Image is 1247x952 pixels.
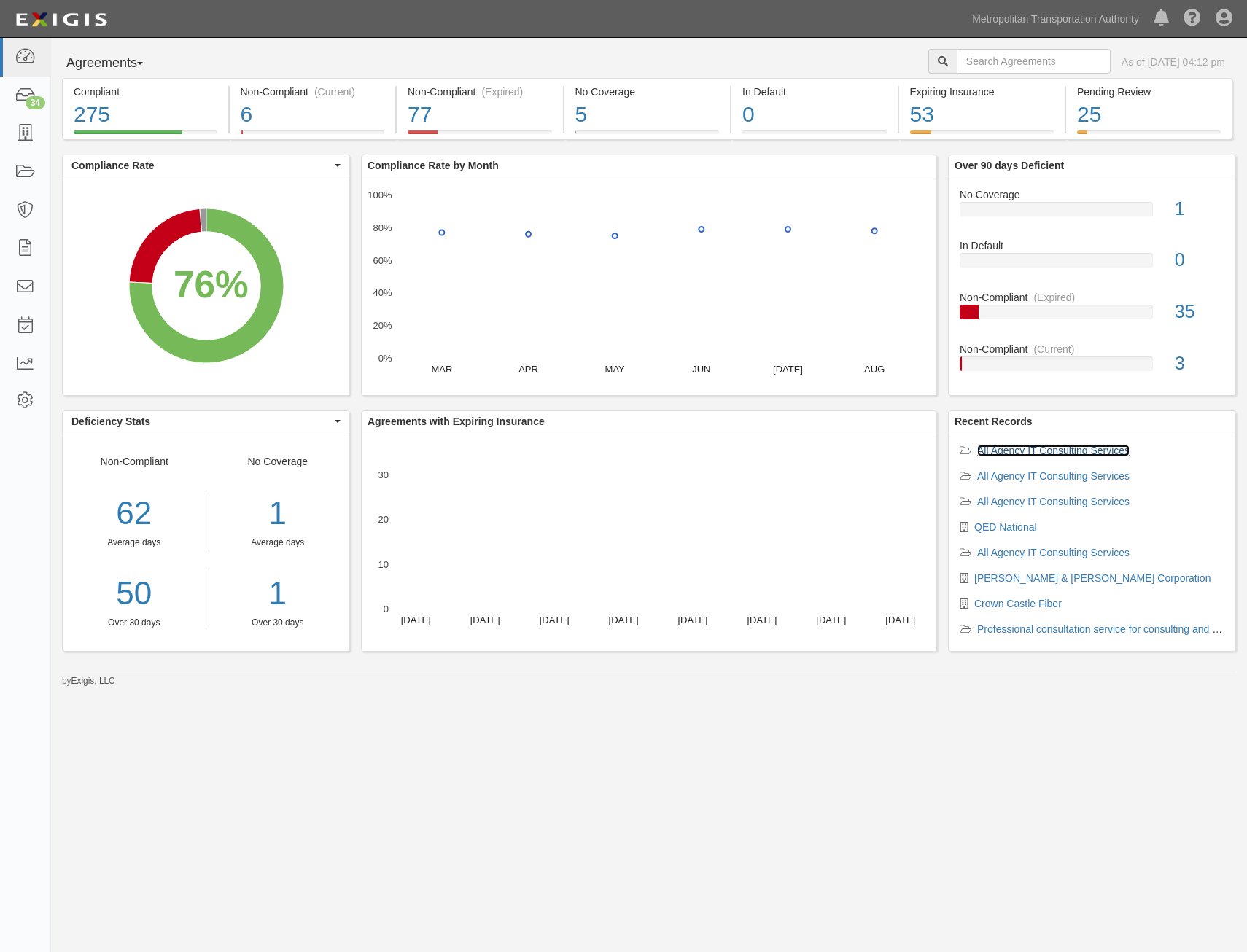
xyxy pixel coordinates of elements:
[241,99,385,130] div: 6
[974,598,1062,609] a: Crown Castle Fiber
[408,85,552,99] div: Non-Compliant (Expired)
[1164,351,1235,377] div: 3
[384,604,389,614] text: 0
[1164,247,1235,273] div: 0
[397,130,563,142] a: Non-Compliant(Expired)77
[742,99,887,130] div: 0
[63,491,206,537] div: 62
[960,187,1224,239] a: No Coverage1
[74,99,217,130] div: 275
[977,470,1130,482] a: All Agency IT Consulting Services
[1164,299,1235,325] div: 35
[63,155,349,176] button: Compliance Rate
[217,571,339,617] a: 1
[955,415,1033,427] b: Recent Records
[1077,85,1221,99] div: Pending Review
[71,676,115,686] a: Exigis, LLC
[431,364,452,375] text: MAR
[373,254,392,265] text: 60%
[731,130,898,142] a: In Default0
[378,558,389,569] text: 10
[949,187,1235,202] div: No Coverage
[378,514,389,525] text: 20
[575,99,720,130] div: 5
[910,85,1054,99] div: Expiring Insurance
[11,7,112,33] img: logo-5460c22ac91f19d4615b14bd174203de0afe785f0fc80cf4dbbc73dc1793850b.png
[1033,290,1075,305] div: (Expired)
[368,190,392,200] text: 100%
[362,432,936,651] svg: A chart.
[217,617,339,629] div: Over 30 days
[974,572,1211,584] a: [PERSON_NAME] & [PERSON_NAME] Corporation
[885,614,915,625] text: [DATE]
[373,222,392,233] text: 80%
[977,496,1130,507] a: All Agency IT Consulting Services
[368,160,499,171] b: Compliance Rate by Month
[378,469,389,480] text: 30
[362,176,936,395] svg: A chart.
[314,85,355,99] div: (Current)
[62,49,171,78] button: Agreements
[62,130,228,142] a: Compliant275
[71,414,331,429] span: Deficiency Stats
[74,85,217,99] div: Compliant
[677,614,707,625] text: [DATE]
[1122,55,1225,69] div: As of [DATE] 04:12 pm
[63,176,349,395] svg: A chart.
[71,158,331,173] span: Compliance Rate
[401,614,431,625] text: [DATE]
[977,445,1130,456] a: All Agency IT Consulting Services
[564,130,731,142] a: No Coverage5
[692,364,710,375] text: JUN
[368,415,545,427] b: Agreements with Expiring Insurance
[747,614,777,625] text: [DATE]
[378,353,392,364] text: 0%
[899,130,1065,142] a: Expiring Insurance53
[609,614,639,625] text: [DATE]
[1164,196,1235,222] div: 1
[773,364,803,375] text: [DATE]
[960,290,1224,342] a: Non-Compliant(Expired)35
[742,85,887,99] div: In Default
[1033,342,1074,356] div: (Current)
[241,85,385,99] div: Non-Compliant (Current)
[63,537,206,549] div: Average days
[63,617,206,629] div: Over 30 days
[373,320,392,331] text: 20%
[63,571,206,617] a: 50
[1184,10,1201,28] i: Help Center - Complianz
[965,4,1146,34] a: Metropolitan Transportation Authority
[1077,99,1221,130] div: 25
[230,130,396,142] a: Non-Compliant(Current)6
[605,364,626,375] text: MAY
[63,411,349,432] button: Deficiency Stats
[949,342,1235,356] div: Non-Compliant
[26,96,45,109] div: 34
[373,287,392,298] text: 40%
[575,85,720,99] div: No Coverage
[910,99,1054,130] div: 53
[960,342,1224,383] a: Non-Compliant(Current)3
[217,491,339,537] div: 1
[1066,130,1232,142] a: Pending Review25
[217,537,339,549] div: Average days
[206,454,350,629] div: No Coverage
[960,238,1224,290] a: In Default0
[816,614,846,625] text: [DATE]
[949,238,1235,253] div: In Default
[949,290,1235,305] div: Non-Compliant
[62,675,115,687] small: by
[957,49,1111,74] input: Search Agreements
[63,454,206,629] div: Non-Compliant
[481,85,523,99] div: (Expired)
[977,547,1130,558] a: All Agency IT Consulting Services
[955,160,1064,171] b: Over 90 days Deficient
[174,258,249,311] div: 76%
[518,364,538,375] text: APR
[540,614,570,625] text: [DATE]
